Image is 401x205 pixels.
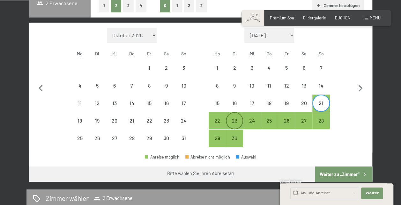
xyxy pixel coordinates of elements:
[278,77,295,94] div: Fri Jun 12 2026
[89,130,106,147] div: Abreise nicht möglich
[181,51,186,56] abbr: Sonntag
[89,112,106,129] div: Tue May 19 2026
[295,112,312,129] div: Sat Jun 27 2026
[209,77,226,94] div: Mon Jun 08 2026
[365,191,379,196] span: Weiter
[123,95,140,112] div: Abreise nicht möglich
[89,77,106,94] div: Abreise nicht möglich
[72,118,88,134] div: 18
[209,77,226,94] div: Abreise nicht möglich
[244,118,260,134] div: 24
[278,101,294,117] div: 19
[261,65,277,81] div: 4
[159,65,175,81] div: 2
[261,77,278,94] div: Thu Jun 11 2026
[261,101,277,117] div: 18
[107,136,123,152] div: 27
[226,101,242,117] div: 16
[243,77,260,94] div: Wed Jun 10 2026
[226,130,243,147] div: Tue Jun 30 2026
[123,77,140,94] div: Abreise nicht möglich
[140,59,158,76] div: Fri May 01 2026
[72,83,88,99] div: 4
[106,95,123,112] div: Wed May 13 2026
[261,112,278,129] div: Abreise möglich
[226,59,243,76] div: Tue Jun 02 2026
[296,83,312,99] div: 13
[226,65,242,81] div: 2
[209,95,226,112] div: Abreise nicht möglich
[226,95,243,112] div: Abreise nicht möglich
[243,95,260,112] div: Abreise nicht möglich
[167,170,234,177] div: Bitte wählen Sie Ihren Abreisetag
[158,130,175,147] div: Sat May 30 2026
[244,101,260,117] div: 17
[361,187,383,199] button: Weiter
[106,130,123,147] div: Abreise nicht möglich
[94,195,132,201] span: 2 Erwachsene
[158,130,175,147] div: Abreise nicht möglich
[335,15,351,20] a: BUCHEN
[176,83,192,99] div: 10
[295,59,312,76] div: Abreise nicht möglich
[77,51,83,56] abbr: Montag
[209,118,225,134] div: 22
[312,112,330,129] div: Sun Jun 28 2026
[243,112,260,129] div: Wed Jun 24 2026
[106,95,123,112] div: Abreise nicht möglich
[71,77,88,94] div: Mon May 04 2026
[278,112,295,129] div: Abreise möglich
[124,83,140,99] div: 7
[313,65,329,81] div: 7
[278,95,295,112] div: Abreise nicht möglich
[34,28,48,147] button: Vorheriger Monat
[226,130,243,147] div: Abreise möglich
[140,95,158,112] div: Abreise nicht möglich
[71,77,88,94] div: Abreise nicht möglich
[312,95,330,112] div: Abreise möglich
[295,59,312,76] div: Sat Jun 06 2026
[107,118,123,134] div: 20
[312,59,330,76] div: Sun Jun 07 2026
[303,15,326,20] a: Bildergalerie
[226,112,243,129] div: Tue Jun 23 2026
[270,15,294,20] span: Premium Spa
[140,130,158,147] div: Fri May 29 2026
[319,51,324,56] abbr: Sonntag
[295,95,312,112] div: Sat Jun 20 2026
[296,65,312,81] div: 6
[312,77,330,94] div: Abreise nicht möglich
[147,51,151,56] abbr: Freitag
[226,77,243,94] div: Abreise nicht möglich
[141,65,157,81] div: 1
[124,118,140,134] div: 21
[209,112,226,129] div: Mon Jun 22 2026
[106,130,123,147] div: Wed May 27 2026
[243,77,260,94] div: Abreise nicht möglich
[313,101,329,117] div: 21
[261,95,278,112] div: Thu Jun 18 2026
[95,51,99,56] abbr: Dienstag
[312,95,330,112] div: Sun Jun 21 2026
[106,77,123,94] div: Abreise nicht möglich
[140,112,158,129] div: Abreise nicht möglich
[261,59,278,76] div: Abreise nicht möglich
[159,83,175,99] div: 9
[176,136,192,152] div: 31
[209,95,226,112] div: Mon Jun 15 2026
[313,118,329,134] div: 28
[175,59,192,76] div: Abreise nicht möglich
[158,59,175,76] div: Sat May 02 2026
[301,51,306,56] abbr: Samstag
[176,101,192,117] div: 17
[71,95,88,112] div: Mon May 11 2026
[278,95,295,112] div: Fri Jun 19 2026
[278,59,295,76] div: Fri Jun 05 2026
[243,59,260,76] div: Wed Jun 03 2026
[140,95,158,112] div: Fri May 15 2026
[106,112,123,129] div: Abreise nicht möglich
[249,51,254,56] abbr: Mittwoch
[312,112,330,129] div: Abreise möglich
